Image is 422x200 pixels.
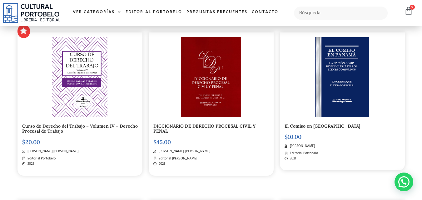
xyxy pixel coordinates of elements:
[181,37,241,117] img: img20230329_09254429
[52,37,108,117] img: Ba-420.png
[288,156,296,161] span: 2021
[288,144,315,149] span: [PERSON_NAME]
[153,139,156,146] span: $
[153,123,256,134] a: DICCIONARIO DE DERECHO PROCESAL CIVIL Y PENAL
[22,139,25,146] span: $
[410,5,415,10] span: 0
[26,161,34,167] span: 2022
[285,133,288,140] span: $
[157,149,210,154] span: [PERSON_NAME], [PERSON_NAME]
[123,6,184,19] a: Editorial Portobelo
[71,6,123,19] a: Ver Categorías
[184,6,250,19] a: Preguntas frecuentes
[157,161,165,167] span: 2021
[288,151,318,156] span: Editorial Portobelo
[250,6,281,19] a: Contacto
[26,149,78,154] span: [PERSON_NAME] [PERSON_NAME]
[153,139,171,146] bdi: 45.00
[22,139,40,146] bdi: 20.00
[157,156,197,161] span: Editorial [PERSON_NAME]
[22,123,138,134] a: Curso de Derecho del Trabajo – Volumen IV – Derecho Procesal de Trabajo
[285,133,301,140] bdi: 10.00
[26,156,56,161] span: Editorial Portobelo
[404,7,413,16] a: 0
[294,7,388,20] input: Búsqueda
[315,37,369,117] img: BA-411-COMISOS.png
[285,123,360,129] a: El Comiso en [GEOGRAPHIC_DATA]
